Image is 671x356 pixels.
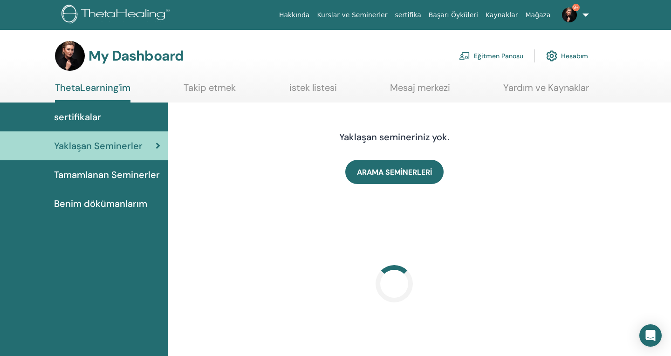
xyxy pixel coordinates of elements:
[503,82,589,100] a: Yardım ve Kaynaklar
[55,82,130,103] a: ThetaLearning'im
[54,197,147,211] span: Benim dökümanlarım
[54,139,143,153] span: Yaklaşan Seminerler
[459,46,523,66] a: Eğitmen Panosu
[357,167,432,177] span: ARAMA SEMİNERLERİ
[89,48,184,64] h3: My Dashboard
[562,7,577,22] img: default.jpg
[54,168,160,182] span: Tamamlanan Seminerler
[639,324,662,347] div: Open Intercom Messenger
[313,7,391,24] a: Kurslar ve Seminerler
[390,82,450,100] a: Mesaj merkezi
[247,131,541,143] h4: Yaklaşan semineriniz yok.
[572,4,580,11] span: 9+
[184,82,236,100] a: Takip etmek
[55,41,85,71] img: default.jpg
[345,160,444,184] a: ARAMA SEMİNERLERİ
[546,48,557,64] img: cog.svg
[546,46,588,66] a: Hesabım
[289,82,337,100] a: istek listesi
[482,7,522,24] a: Kaynaklar
[62,5,173,26] img: logo.png
[521,7,554,24] a: Mağaza
[391,7,425,24] a: sertifika
[425,7,482,24] a: Başarı Öyküleri
[459,52,470,60] img: chalkboard-teacher.svg
[275,7,314,24] a: Hakkında
[54,110,101,124] span: sertifikalar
